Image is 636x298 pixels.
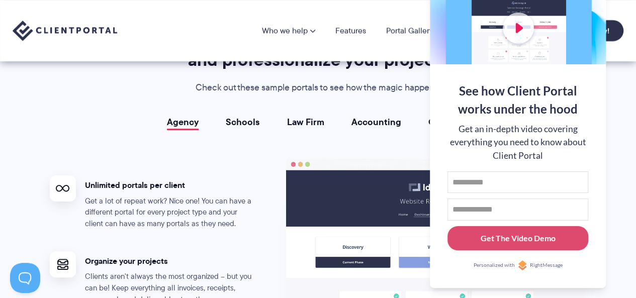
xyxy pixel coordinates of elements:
div: Get an in-depth video covering everything you need to know about Client Portal [447,123,588,162]
a: Portal Gallery [386,27,433,35]
a: Law Firm [287,117,324,127]
a: Personalized withRightMessage [447,260,588,270]
span: Personalized with [473,261,514,269]
iframe: Toggle Customer Support [10,263,40,293]
div: Get The Video Demo [481,232,556,244]
a: Accounting [351,117,401,127]
p: Check out these sample portals to see how the magic happens. [109,80,528,95]
div: See how Client Portal works under the hood [447,82,588,118]
h2: Portals for your clients that look great, run smoothly, and professionalize your projects [109,28,528,71]
a: Who we help [262,27,315,35]
h4: Unlimited portals per client [85,180,256,190]
button: Get The Video Demo [447,226,588,251]
p: Get a lot of repeat work? Nice one! You can have a different portal for every project type and yo... [85,195,256,230]
h4: Organize your projects [85,256,256,266]
span: RightMessage [530,261,563,269]
img: Personalized with RightMessage [517,260,527,270]
a: Agency [167,117,199,127]
a: Schools [226,117,260,127]
a: Features [335,27,366,35]
a: Coaching [428,117,469,127]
